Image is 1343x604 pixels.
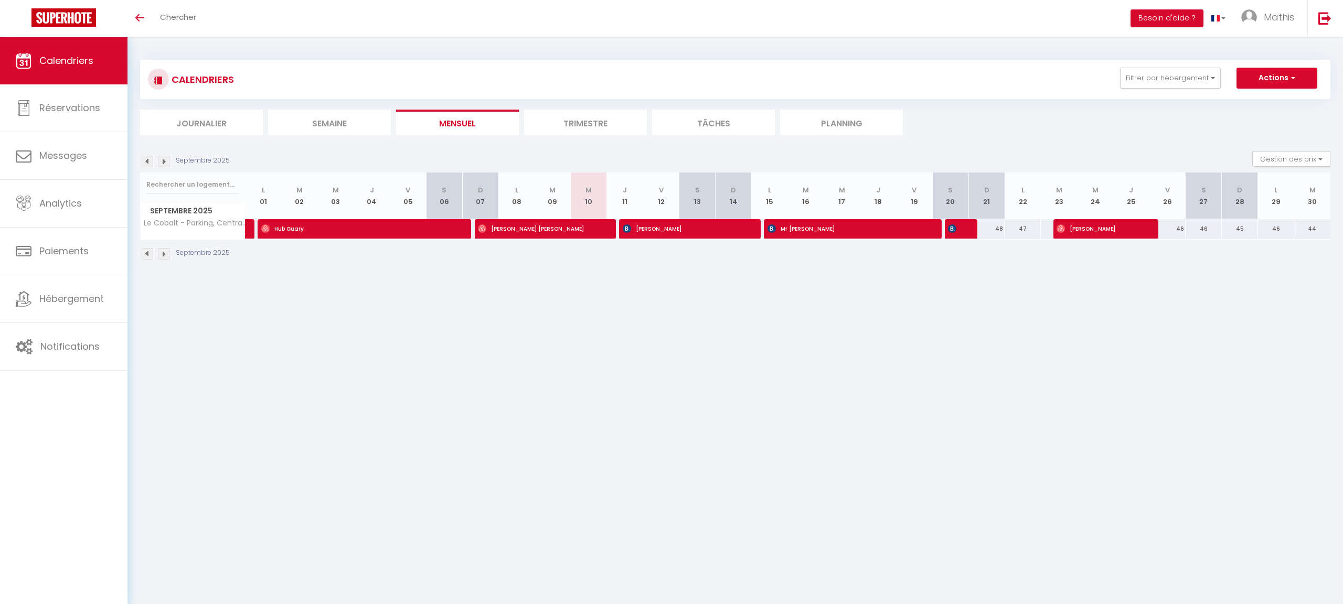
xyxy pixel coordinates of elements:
[984,185,989,195] abbr: D
[1222,172,1258,219] th: 28
[261,219,452,239] span: Hub Guary
[652,110,775,135] li: Tâches
[1274,185,1277,195] abbr: L
[462,172,498,219] th: 07
[1149,219,1186,239] div: 46
[1294,219,1330,239] div: 44
[585,185,592,195] abbr: M
[268,110,391,135] li: Semaine
[768,185,771,195] abbr: L
[39,149,87,162] span: Messages
[478,219,597,239] span: [PERSON_NAME] [PERSON_NAME]
[478,185,483,195] abbr: D
[1131,9,1203,27] button: Besoin d'aide ?
[39,101,100,114] span: Réservations
[1241,9,1257,25] img: ...
[176,156,230,166] p: Septembre 2025
[1258,172,1294,219] th: 29
[860,172,896,219] th: 18
[39,197,82,210] span: Analytics
[1237,68,1317,89] button: Actions
[1120,68,1221,89] button: Filtrer par hébergement
[141,203,245,219] span: Septembre 2025
[1057,219,1140,239] span: [PERSON_NAME]
[679,172,716,219] th: 13
[968,172,1005,219] th: 21
[1258,219,1294,239] div: 46
[40,340,100,353] span: Notifications
[1041,172,1077,219] th: 23
[1005,172,1041,219] th: 22
[1309,185,1316,195] abbr: M
[1056,185,1062,195] abbr: M
[695,185,700,195] abbr: S
[296,185,303,195] abbr: M
[390,172,426,219] th: 05
[1186,172,1222,219] th: 27
[803,185,809,195] abbr: M
[571,172,607,219] th: 10
[780,110,903,135] li: Planning
[160,12,196,23] span: Chercher
[1222,219,1258,239] div: 45
[968,219,1005,239] div: 48
[426,172,462,219] th: 06
[948,219,960,239] span: [PERSON_NAME]
[839,185,845,195] abbr: M
[1165,185,1170,195] abbr: V
[896,172,932,219] th: 19
[1237,185,1242,195] abbr: D
[912,185,916,195] abbr: V
[623,185,627,195] abbr: J
[31,8,96,27] img: Super Booking
[396,110,519,135] li: Mensuel
[176,248,230,258] p: Septembre 2025
[607,172,643,219] th: 11
[1005,219,1041,239] div: 47
[788,172,824,219] th: 16
[643,172,679,219] th: 12
[731,185,736,195] abbr: D
[1021,185,1025,195] abbr: L
[1129,185,1133,195] abbr: J
[1186,219,1222,239] div: 46
[370,185,374,195] abbr: J
[169,68,234,91] h3: CALENDRIERS
[1149,172,1186,219] th: 26
[549,185,556,195] abbr: M
[142,219,247,227] span: Le Cobalt - Parking, Central & Spacieux
[716,172,752,219] th: 14
[768,219,922,239] span: Mr [PERSON_NAME]
[623,219,742,239] span: [PERSON_NAME]
[442,185,446,195] abbr: S
[1252,151,1330,167] button: Gestion des prix
[524,110,647,135] li: Trimestre
[932,172,968,219] th: 20
[406,185,410,195] abbr: V
[39,244,89,257] span: Paiements
[1113,172,1149,219] th: 25
[246,172,282,219] th: 01
[140,110,263,135] li: Journalier
[39,292,104,305] span: Hébergement
[281,172,317,219] th: 02
[659,185,664,195] abbr: V
[535,172,571,219] th: 09
[824,172,860,219] th: 17
[354,172,390,219] th: 04
[1264,10,1294,24] span: Mathis
[333,185,339,195] abbr: M
[1201,185,1206,195] abbr: S
[752,172,788,219] th: 15
[1294,172,1330,219] th: 30
[146,175,239,194] input: Rechercher un logement...
[876,185,880,195] abbr: J
[1077,172,1113,219] th: 24
[317,172,354,219] th: 03
[498,172,535,219] th: 08
[39,54,93,67] span: Calendriers
[1318,12,1331,25] img: logout
[515,185,518,195] abbr: L
[262,185,265,195] abbr: L
[1092,185,1099,195] abbr: M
